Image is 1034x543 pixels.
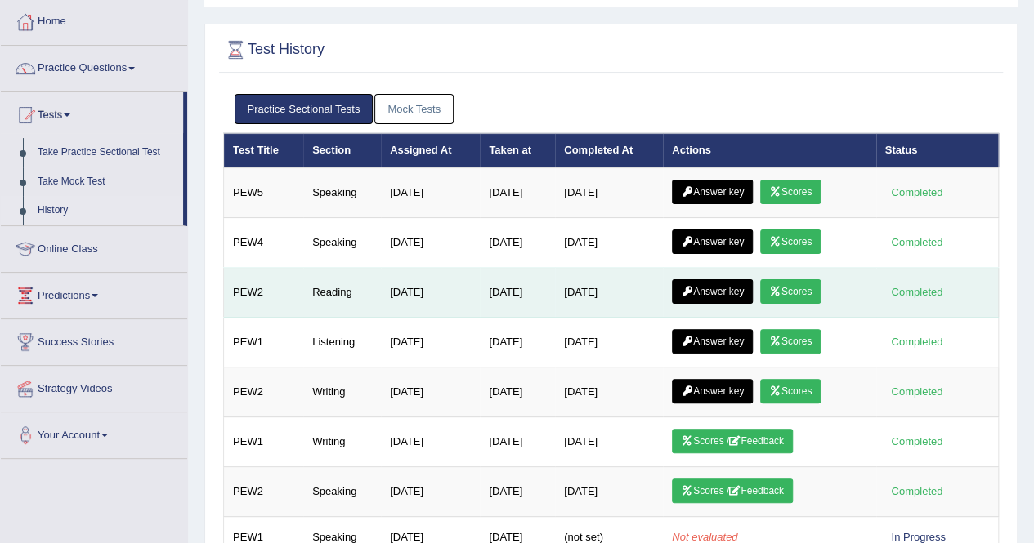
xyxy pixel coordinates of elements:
a: Predictions [1,273,187,314]
td: Speaking [303,218,381,268]
td: PEW1 [224,318,304,367]
td: [DATE] [480,367,555,417]
a: Mock Tests [374,94,454,124]
a: Answer key [672,180,753,204]
td: [DATE] [480,467,555,517]
a: Answer key [672,329,753,354]
td: [DATE] [555,318,663,367]
div: Completed [885,483,949,500]
span: (not set) [564,531,603,543]
td: [DATE] [555,218,663,268]
th: Completed At [555,133,663,167]
a: History [30,196,183,225]
td: PEW2 [224,268,304,318]
td: Writing [303,367,381,417]
div: Completed [885,333,949,350]
h2: Test History [223,38,325,62]
td: [DATE] [381,467,480,517]
td: [DATE] [555,367,663,417]
td: [DATE] [381,268,480,318]
th: Status [876,133,999,167]
div: Completed [885,234,949,251]
td: Speaking [303,167,381,218]
th: Assigned At [381,133,480,167]
div: Completed [885,283,949,300]
td: [DATE] [555,417,663,467]
td: [DATE] [555,467,663,517]
td: PEW1 [224,417,304,467]
a: Scores [760,329,821,354]
td: [DATE] [555,167,663,218]
a: Scores [760,180,821,204]
a: Answer key [672,379,753,403]
td: PEW2 [224,367,304,417]
td: [DATE] [381,417,480,467]
td: [DATE] [381,167,480,218]
div: Completed [885,383,949,400]
th: Taken at [480,133,555,167]
div: Completed [885,433,949,450]
a: Success Stories [1,319,187,360]
a: Take Mock Test [30,167,183,197]
td: [DATE] [480,268,555,318]
em: Not evaluated [672,531,737,543]
a: Scores /Feedback [672,478,793,503]
a: Practice Sectional Tests [235,94,374,124]
a: Scores /Feedback [672,429,793,453]
a: Tests [1,92,183,133]
a: Strategy Videos [1,366,187,407]
a: Scores [760,229,821,254]
td: [DATE] [480,417,555,467]
td: PEW5 [224,167,304,218]
td: [DATE] [480,318,555,367]
a: Practice Questions [1,46,187,87]
td: PEW4 [224,218,304,268]
td: [DATE] [555,268,663,318]
td: [DATE] [480,218,555,268]
td: [DATE] [381,218,480,268]
td: PEW2 [224,467,304,517]
td: Reading [303,268,381,318]
td: [DATE] [381,367,480,417]
td: Listening [303,318,381,367]
td: [DATE] [381,318,480,367]
div: Completed [885,184,949,201]
a: Scores [760,379,821,403]
td: Speaking [303,467,381,517]
a: Answer key [672,279,753,304]
a: Online Class [1,226,187,267]
th: Test Title [224,133,304,167]
th: Section [303,133,381,167]
a: Your Account [1,412,187,453]
th: Actions [663,133,875,167]
a: Take Practice Sectional Test [30,138,183,167]
td: [DATE] [480,167,555,218]
a: Answer key [672,229,753,254]
td: Writing [303,417,381,467]
a: Scores [760,279,821,304]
